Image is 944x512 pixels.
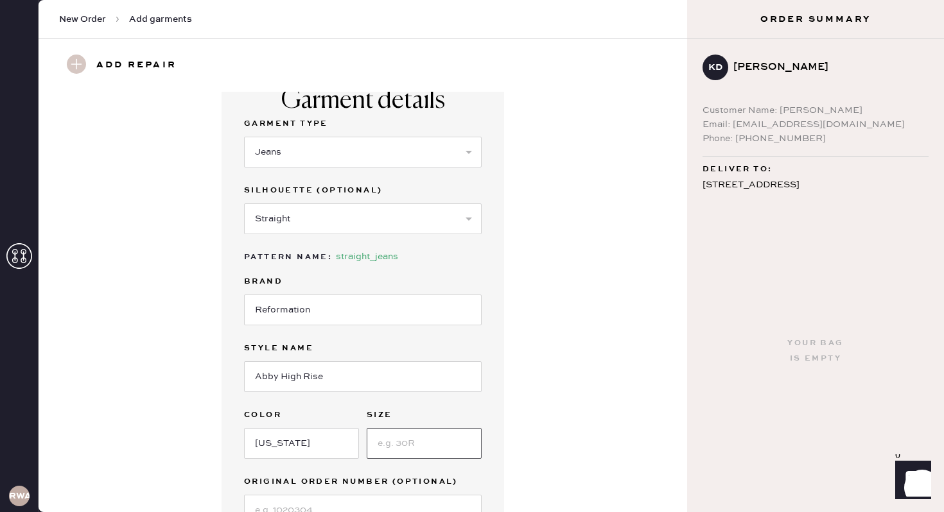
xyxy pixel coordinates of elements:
[244,183,482,198] label: Silhouette (optional)
[129,13,192,26] span: Add garments
[708,63,722,72] h3: KD
[244,294,482,325] input: Brand name
[244,250,332,265] div: Pattern Name :
[244,116,482,132] label: Garment Type
[733,60,918,75] div: [PERSON_NAME]
[703,162,772,177] span: Deliver to:
[703,117,929,132] div: Email: [EMAIL_ADDRESS][DOMAIN_NAME]
[244,341,482,356] label: Style name
[59,13,106,26] span: New Order
[281,85,445,116] div: Garment details
[367,407,482,423] label: Size
[244,407,359,423] label: Color
[244,274,482,289] label: Brand
[787,336,843,366] div: Your bag is empty
[244,361,482,392] input: e.g. Daisy 2 Pocket
[703,132,929,146] div: Phone: [PHONE_NUMBER]
[883,454,938,509] iframe: Front Chat
[367,428,482,459] input: e.g. 30R
[96,55,177,76] h3: Add repair
[244,474,482,490] label: Original Order Number (Optional)
[9,491,30,500] h3: RWA
[703,177,929,226] div: [STREET_ADDRESS] Apt 1 [US_STATE] , NY 11237
[244,428,359,459] input: e.g. Navy
[703,103,929,117] div: Customer Name: [PERSON_NAME]
[687,13,944,26] h3: Order Summary
[336,250,398,265] div: straight_jeans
